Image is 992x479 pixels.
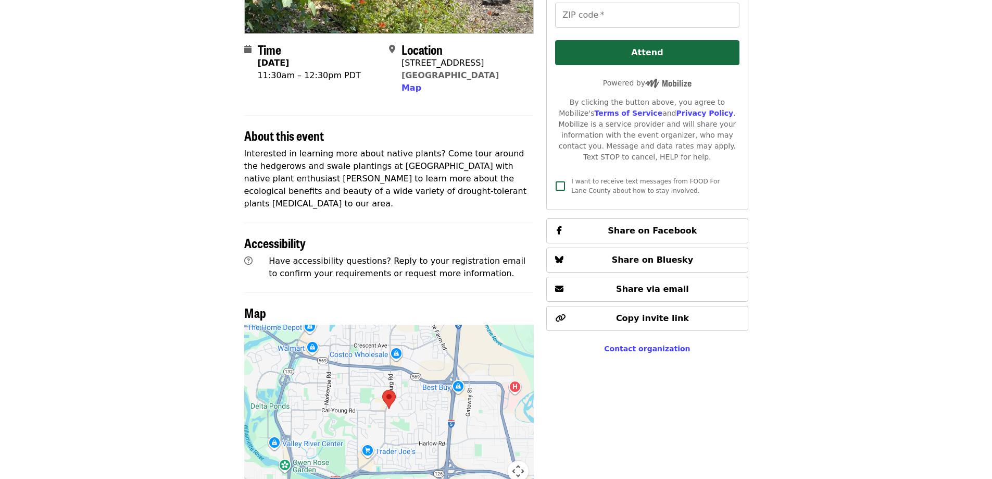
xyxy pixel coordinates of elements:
[269,256,525,278] span: Have accessibility questions? Reply to your registration email to confirm your requirements or re...
[258,40,281,58] span: Time
[401,83,421,93] span: Map
[604,345,690,353] a: Contact organization
[546,248,748,273] button: Share on Bluesky
[555,3,739,28] input: ZIP code
[555,97,739,163] div: By clicking the button above, you agree to Mobilize's and . Mobilize is a service provider and wi...
[401,57,499,69] div: [STREET_ADDRESS]
[258,69,361,82] div: 11:30am – 12:30pm PDT
[608,226,697,236] span: Share on Facebook
[244,256,253,266] i: question-circle icon
[676,109,733,117] a: Privacy Policy
[546,218,748,243] button: Share on Facebook
[244,44,252,54] i: calendar icon
[244,148,534,210] p: Interested in learning more about native plants? Come tour around the hedgerows and swale plantin...
[401,70,499,80] a: [GEOGRAPHIC_DATA]
[389,44,395,54] i: map-marker-alt icon
[258,58,290,68] strong: [DATE]
[401,82,421,94] button: Map
[603,79,692,87] span: Powered by
[645,79,692,88] img: Powered by Mobilize
[244,234,306,252] span: Accessibility
[616,313,689,323] span: Copy invite link
[401,40,443,58] span: Location
[612,255,694,265] span: Share on Bluesky
[546,306,748,331] button: Copy invite link
[594,109,662,117] a: Terms of Service
[244,303,266,322] span: Map
[244,126,324,144] span: About this event
[616,284,689,294] span: Share via email
[555,40,739,65] button: Attend
[546,277,748,302] button: Share via email
[571,178,720,194] span: I want to receive text messages from FOOD For Lane County about how to stay involved.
